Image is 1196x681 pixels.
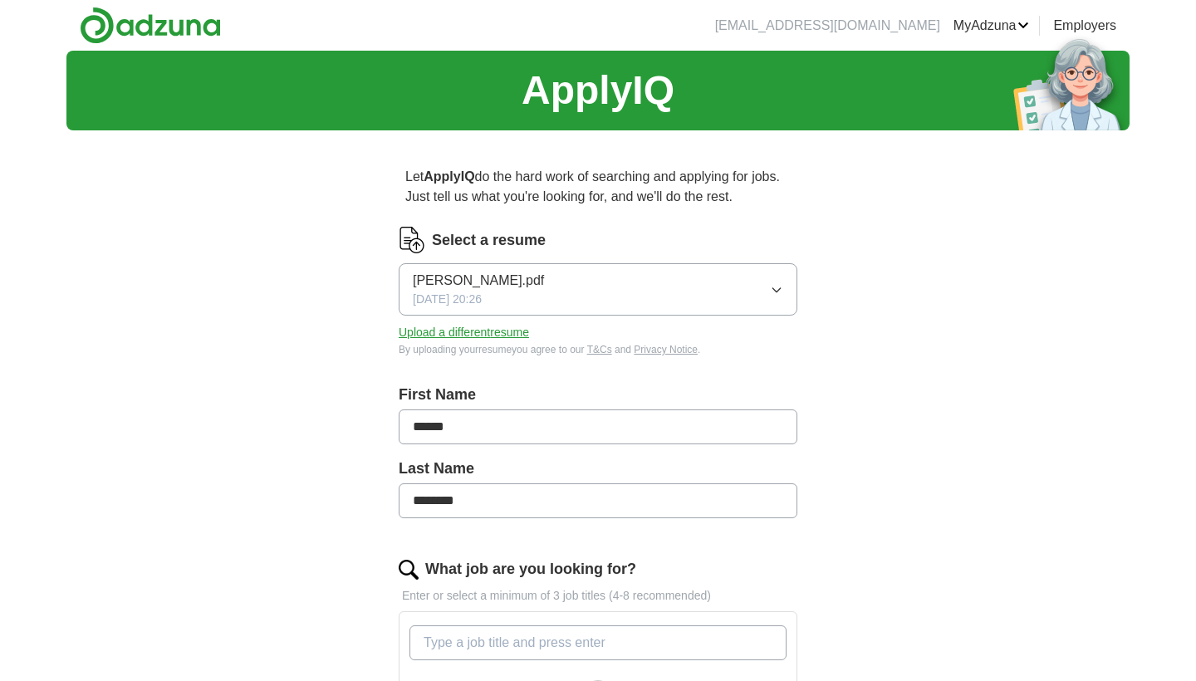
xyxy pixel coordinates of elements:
[587,344,612,355] a: T&Cs
[399,587,797,605] p: Enter or select a minimum of 3 job titles (4-8 recommended)
[399,263,797,316] button: [PERSON_NAME].pdf[DATE] 20:26
[413,291,482,308] span: [DATE] 20:26
[715,16,940,36] li: [EMAIL_ADDRESS][DOMAIN_NAME]
[399,227,425,253] img: CV Icon
[80,7,221,44] img: Adzuna logo
[425,558,636,581] label: What job are you looking for?
[399,560,419,580] img: search.png
[399,324,529,341] button: Upload a differentresume
[399,458,797,480] label: Last Name
[409,625,787,660] input: Type a job title and press enter
[424,169,474,184] strong: ApplyIQ
[953,16,1030,36] a: MyAdzuna
[1053,16,1116,36] a: Employers
[399,342,797,357] div: By uploading your resume you agree to our and .
[413,271,544,291] span: [PERSON_NAME].pdf
[634,344,698,355] a: Privacy Notice
[399,160,797,213] p: Let do the hard work of searching and applying for jobs. Just tell us what you're looking for, an...
[522,61,674,120] h1: ApplyIQ
[432,229,546,252] label: Select a resume
[399,384,797,406] label: First Name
